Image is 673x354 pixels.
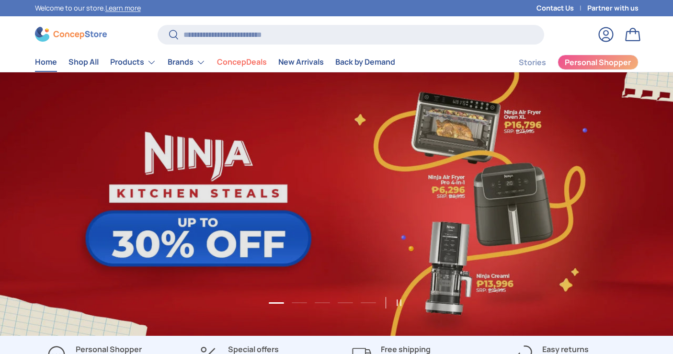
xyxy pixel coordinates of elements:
summary: Products [104,53,162,72]
img: ConcepStore [35,27,107,42]
a: ConcepDeals [217,53,267,71]
a: Back by Demand [335,53,395,71]
a: Learn more [105,3,141,12]
a: Stories [519,53,546,72]
a: Personal Shopper [558,55,639,70]
a: Contact Us [536,3,587,13]
a: New Arrivals [278,53,324,71]
a: Home [35,53,57,71]
a: Shop All [68,53,99,71]
a: Brands [168,53,205,72]
a: Products [110,53,156,72]
p: Welcome to our store. [35,3,141,13]
nav: Primary [35,53,395,72]
summary: Brands [162,53,211,72]
span: Personal Shopper [565,58,631,66]
a: Partner with us [587,3,639,13]
nav: Secondary [496,53,639,72]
